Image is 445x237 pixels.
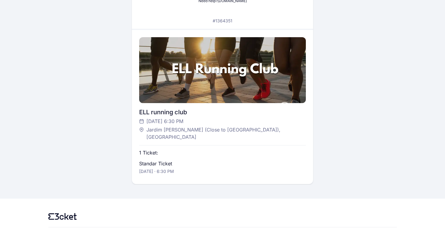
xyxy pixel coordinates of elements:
span: Jardim [PERSON_NAME] (Close to [GEOGRAPHIC_DATA]), [GEOGRAPHIC_DATA] [146,126,300,141]
p: 1 Ticket: [139,149,158,156]
p: [DATE] · 6:30 PM [139,168,174,174]
div: ELL running club [139,108,306,116]
span: [DATE] 6:30 PM [146,118,183,125]
p: #1364351 [213,18,232,24]
p: Standar Ticket [139,160,172,167]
